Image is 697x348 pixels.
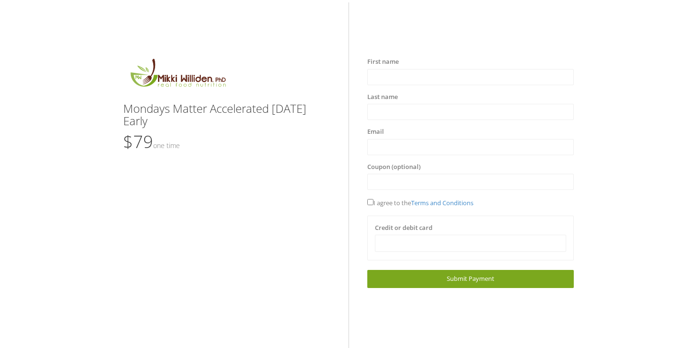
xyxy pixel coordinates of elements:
[123,102,329,128] h3: Mondays Matter Accelerated [DATE] Early
[367,199,473,207] span: I agree to the
[123,57,232,93] img: MikkiLogoMain.png
[153,141,180,150] small: One time
[367,92,398,102] label: Last name
[375,223,432,233] label: Credit or debit card
[367,57,399,67] label: First name
[367,270,573,288] a: Submit Payment
[367,127,384,137] label: Email
[123,130,180,153] span: $79
[411,199,473,207] a: Terms and Conditions
[447,274,494,283] span: Submit Payment
[367,162,421,172] label: Coupon (optional)
[381,239,560,248] iframe: Secure card payment input frame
